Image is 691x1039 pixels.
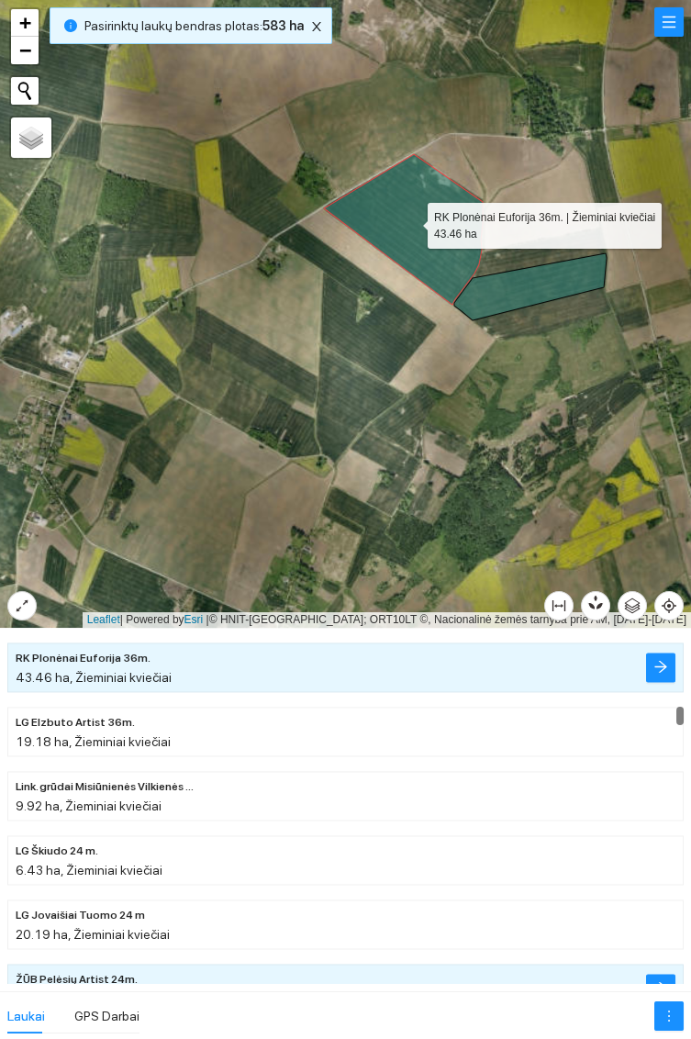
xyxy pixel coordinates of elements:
[262,18,304,33] b: 583 ha
[74,1006,139,1026] div: GPS Darbai
[16,650,150,667] span: RK Plonėnai Euforija 36m.
[544,591,574,620] button: column-width
[87,613,120,626] a: Leaflet
[11,77,39,105] button: Initiate a new search
[655,598,683,613] span: aim
[654,7,684,37] button: menu
[16,971,138,989] span: ŽŪB Pelėsių Artist 24m.
[16,799,162,813] span: 9.92 ha, Žieminiai kviečiai
[646,974,675,1003] button: arrow-right
[8,598,36,613] span: expand-alt
[16,734,171,749] span: 19.18 ha, Žieminiai kviečiai
[7,591,37,620] button: expand-alt
[16,907,145,924] span: LG Jovaišiai Tuomo 24 m
[16,714,135,732] span: LG Elzbuto Artist 36m.
[653,659,668,676] span: arrow-right
[11,9,39,37] a: Zoom in
[655,1009,683,1023] span: more
[19,39,31,61] span: −
[64,19,77,32] span: info-circle
[11,117,51,158] a: Layers
[84,16,304,36] span: Pasirinktų laukų bendras plotas :
[545,598,573,613] span: column-width
[306,20,327,33] span: close
[654,591,684,620] button: aim
[206,613,209,626] span: |
[19,11,31,34] span: +
[7,1006,45,1026] div: Laukai
[11,37,39,64] a: Zoom out
[16,863,162,877] span: 6.43 ha, Žieminiai kviečiai
[16,843,98,860] span: LG Škiudo 24 m.
[184,613,204,626] a: Esri
[16,670,172,685] span: 43.46 ha, Žieminiai kviečiai
[306,16,328,38] button: close
[646,653,675,682] button: arrow-right
[83,612,691,628] div: | Powered by © HNIT-[GEOGRAPHIC_DATA]; ORT10LT ©, Nacionalinė žemės tarnyba prie AM, [DATE]-[DATE]
[653,980,668,998] span: arrow-right
[16,927,170,942] span: 20.19 ha, Žieminiai kviečiai
[16,778,199,796] span: Link. grūdai Misiūnienės Vilkienės Artist 24m.
[654,1001,684,1031] button: more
